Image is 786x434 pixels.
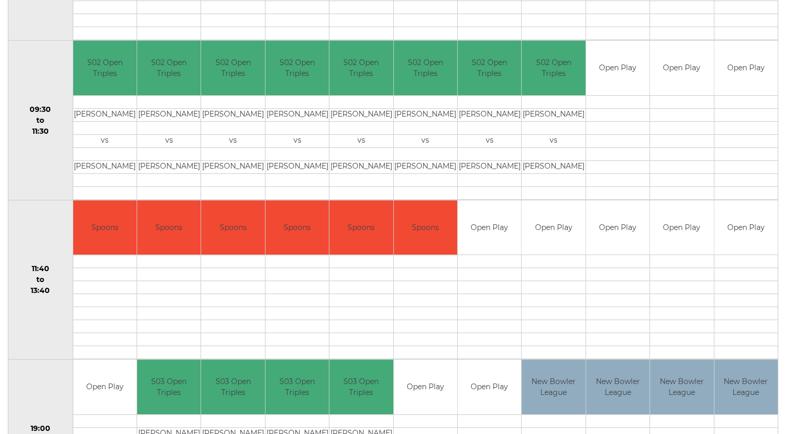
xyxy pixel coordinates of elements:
[522,134,585,147] td: vs
[586,41,649,95] td: Open Play
[329,134,393,147] td: vs
[329,200,393,255] td: Spoons
[522,108,585,121] td: [PERSON_NAME]
[522,360,585,414] td: New Bowler League
[329,108,393,121] td: [PERSON_NAME]
[73,200,137,255] td: Spoons
[201,200,264,255] td: Spoons
[265,200,329,255] td: Spoons
[714,360,778,414] td: New Bowler League
[73,41,137,95] td: S02 Open Triples
[265,160,329,173] td: [PERSON_NAME]
[650,41,713,95] td: Open Play
[329,160,393,173] td: [PERSON_NAME]
[265,134,329,147] td: vs
[329,41,393,95] td: S02 Open Triples
[714,41,778,95] td: Open Play
[458,134,521,147] td: vs
[329,360,393,414] td: S03 Open Triples
[714,200,778,255] td: Open Play
[8,200,73,360] td: 11:40 to 13:40
[458,360,521,414] td: Open Play
[586,200,649,255] td: Open Play
[137,360,201,414] td: S03 Open Triples
[458,108,521,121] td: [PERSON_NAME]
[73,160,137,173] td: [PERSON_NAME]
[458,200,521,255] td: Open Play
[73,360,137,414] td: Open Play
[394,41,457,95] td: S02 Open Triples
[394,134,457,147] td: vs
[137,41,201,95] td: S02 Open Triples
[265,108,329,121] td: [PERSON_NAME]
[8,41,73,200] td: 09:30 to 11:30
[458,160,521,173] td: [PERSON_NAME]
[201,41,264,95] td: S02 Open Triples
[394,200,457,255] td: Spoons
[394,360,457,414] td: Open Play
[137,160,201,173] td: [PERSON_NAME]
[394,160,457,173] td: [PERSON_NAME]
[522,41,585,95] td: S02 Open Triples
[137,108,201,121] td: [PERSON_NAME]
[201,108,264,121] td: [PERSON_NAME]
[265,41,329,95] td: S02 Open Triples
[265,360,329,414] td: S03 Open Triples
[73,108,137,121] td: [PERSON_NAME]
[201,160,264,173] td: [PERSON_NAME]
[650,360,713,414] td: New Bowler League
[394,108,457,121] td: [PERSON_NAME]
[137,134,201,147] td: vs
[522,200,585,255] td: Open Play
[458,41,521,95] td: S02 Open Triples
[73,134,137,147] td: vs
[586,360,649,414] td: New Bowler League
[522,160,585,173] td: [PERSON_NAME]
[201,360,264,414] td: S03 Open Triples
[650,200,713,255] td: Open Play
[137,200,201,255] td: Spoons
[201,134,264,147] td: vs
